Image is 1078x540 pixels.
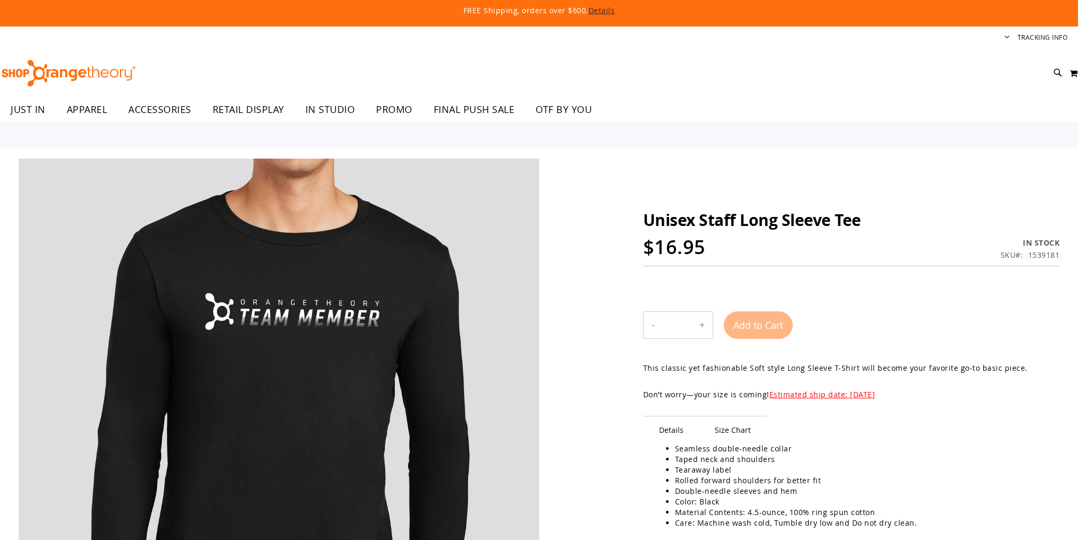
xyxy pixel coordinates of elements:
[525,98,602,122] a: OTF BY YOU
[213,98,284,121] span: RETAIL DISPLAY
[434,98,515,121] span: FINAL PUSH SALE
[644,312,663,338] button: Decrease product quantity
[675,454,1049,465] li: Taped neck and shoulders
[295,98,366,121] a: IN STUDIO
[1001,250,1023,260] strong: SKU
[423,98,525,122] a: FINAL PUSH SALE
[1028,250,1060,260] div: 1539181
[643,416,699,443] span: Details
[128,98,191,121] span: ACCESSORIES
[643,209,861,231] span: Unisex Staff Long Sleeve Tee
[663,312,691,338] input: Product quantity
[118,98,202,122] a: ACCESSORIES
[643,389,875,399] span: Don’t worry—your size is coming!
[1001,238,1060,248] div: Availability
[675,518,1049,528] li: Care: Machine wash cold, Tumble dry low and Do not dry clean.
[675,475,1049,486] li: Rolled forward shoulders for better fit
[11,98,46,121] span: JUST IN
[67,98,108,121] span: APPAREL
[769,389,875,399] span: Estimated ship date: [DATE]
[675,465,1049,475] li: Tearaway label
[536,98,592,121] span: OTF BY YOU
[643,363,1028,373] p: This classic yet fashionable Soft style Long Sleeve T-Shirt will become your favorite go-to basic...
[56,98,118,122] a: APPAREL
[699,416,767,443] span: Size Chart
[675,497,1049,507] li: Color: Black
[643,234,706,260] span: $16.95
[1001,238,1060,248] div: In stock
[1018,33,1068,42] a: Tracking Info
[365,98,423,122] a: PROMO
[675,507,1049,518] li: Material Contents: 4.5-ounce, 100% ring spun cotton
[221,5,857,16] p: FREE Shipping, orders over $600.
[202,98,295,122] a: RETAIL DISPLAY
[376,98,413,121] span: PROMO
[589,5,615,15] a: Details
[675,443,1049,454] li: Seamless double-needle collar
[675,486,1049,497] li: Double-needle sleeves and hem
[1004,33,1010,43] button: Account menu
[305,98,355,121] span: IN STUDIO
[691,312,713,338] button: Increase product quantity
